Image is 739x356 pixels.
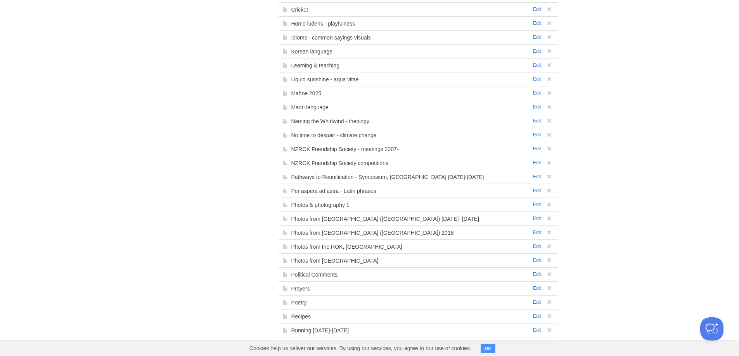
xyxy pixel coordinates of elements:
a: Edit [533,230,541,235]
a: NZROK Friendship Society competitions [291,160,388,166]
a: Idioms - common sayings visuals [291,34,370,41]
a: Edit [533,104,541,110]
a: Edit [533,118,541,124]
a: Edit [533,174,541,179]
a: Edit [533,216,541,221]
a: Maori language [291,104,329,110]
a: Edit [533,258,541,263]
a: Edit [533,132,541,138]
a: Prayers [291,285,310,292]
a: Edit [533,76,541,82]
a: Edit [533,160,541,165]
a: No time to despair - climate change [291,132,376,138]
a: Edit [533,7,541,12]
button: OK [481,344,496,353]
a: Photos from [GEOGRAPHIC_DATA] ([GEOGRAPHIC_DATA]) [DATE]- [DATE] [291,216,479,222]
a: Cricket [291,7,308,13]
a: Edit [533,313,541,319]
a: Edit [533,146,541,151]
a: Edit [533,244,541,249]
a: Recipes [291,313,311,320]
a: Liquid sunshine - aqua vitae [291,76,358,83]
a: Pathways to Reunification - Symposium, [GEOGRAPHIC_DATA] [DATE]-[DATE] [291,174,484,180]
a: Edit [533,90,541,96]
a: Poetry [291,299,306,306]
a: Edit [533,48,541,54]
a: Edit [533,188,541,193]
a: Per aspera ad astra - Latin phrases [291,188,376,194]
a: NZROK Friendship Society - meetings 2007- [291,146,398,152]
a: Edit [533,202,541,207]
a: Political Comments [291,272,337,278]
a: Homo ludens - playfulness [291,21,355,27]
a: Edit [533,62,541,68]
a: Photos from [GEOGRAPHIC_DATA] [291,258,378,264]
a: Edit [533,272,541,277]
a: Edit [533,299,541,305]
a: Korean language [291,48,332,55]
a: Photos from [GEOGRAPHIC_DATA] ([GEOGRAPHIC_DATA]) 2018 [291,230,453,236]
a: Edit [533,21,541,26]
span: Cookies help us deliver our services. By using our services, you agree to our use of cookies. [242,341,479,356]
a: Running [DATE]-[DATE] [291,327,349,334]
iframe: Help Scout Beacon - Open [700,317,723,341]
a: Learning & teaching [291,62,339,69]
a: Photos & photography 1 [291,202,349,208]
a: Mahoe 2025 [291,90,321,96]
a: Naming the Whirlwind - theology [291,118,369,124]
a: Edit [533,34,541,40]
a: Edit [533,285,541,291]
a: Photos from the ROK, [GEOGRAPHIC_DATA] [291,244,402,250]
a: Edit [533,327,541,333]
